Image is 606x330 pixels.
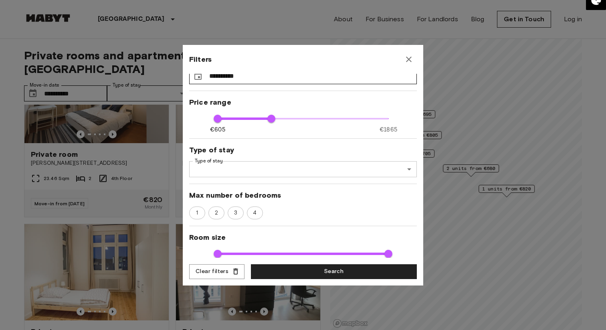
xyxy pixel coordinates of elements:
span: 1 [192,209,202,217]
span: Type of stay [189,145,417,155]
div: 4 [247,207,263,219]
button: Clear filters [189,264,244,279]
span: 2 [210,209,222,217]
span: €1865 [380,126,397,134]
label: Type of stay [195,158,223,164]
span: Price range [189,97,417,107]
span: 4 [248,209,261,217]
div: 3 [228,207,244,219]
div: 1 [189,207,205,219]
span: 3 [230,209,242,217]
span: Room size [189,233,417,242]
button: Choose date, selected date is 16 Oct 2025 [190,68,206,84]
div: 2 [208,207,224,219]
span: Max number of bedrooms [189,190,417,200]
span: Filters [189,55,212,64]
button: Search [251,264,417,279]
span: €605 [210,126,225,134]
